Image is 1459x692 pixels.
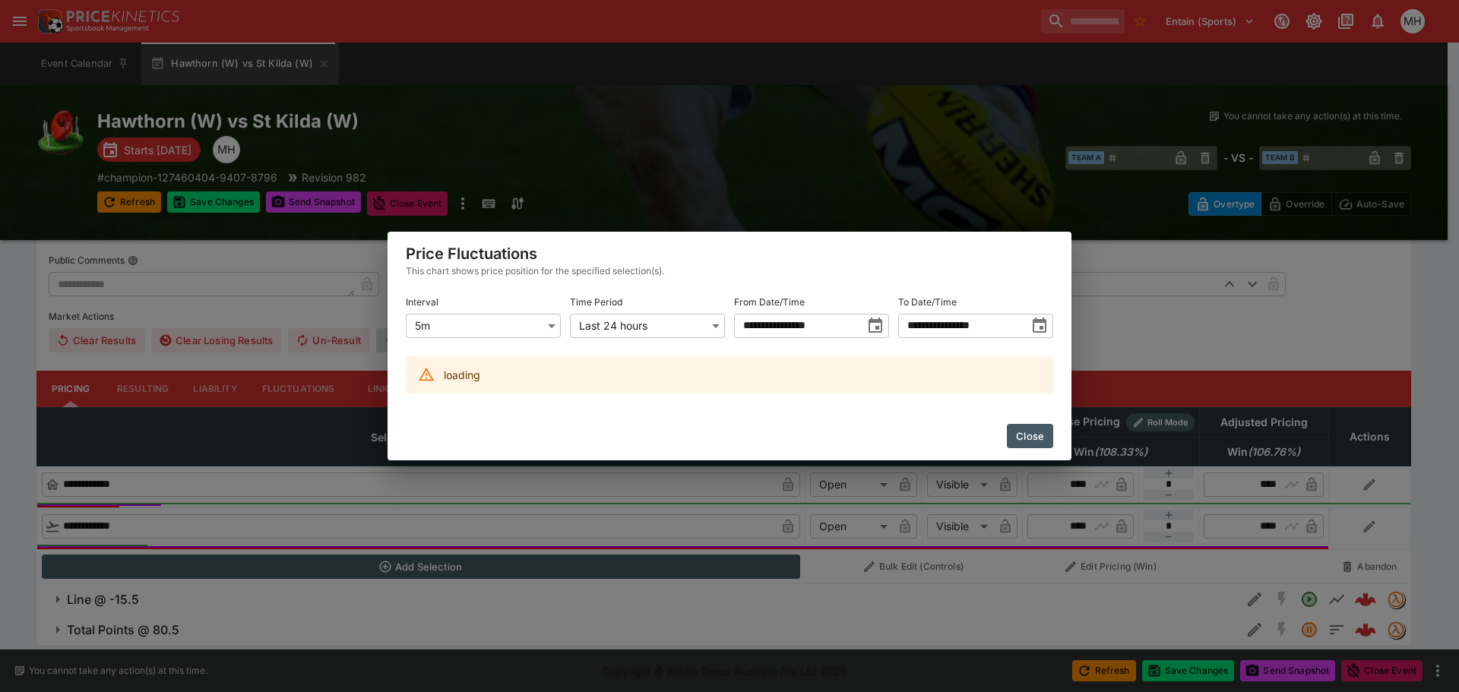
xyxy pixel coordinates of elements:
button: toggle date time picker [862,312,889,340]
button: Close [1007,424,1053,448]
p: Interval [406,295,438,308]
div: Last 24 hours [570,314,725,338]
p: To Date/Time [898,295,957,308]
p: From Date/Time [734,295,805,308]
div: loading [444,361,480,389]
div: Price Fluctuations [388,232,1071,291]
div: 5m [406,314,561,338]
div: This chart shows price position for the specified selection(s). [406,264,1053,279]
p: Time Period [570,295,622,308]
button: toggle date time picker [1026,312,1053,340]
